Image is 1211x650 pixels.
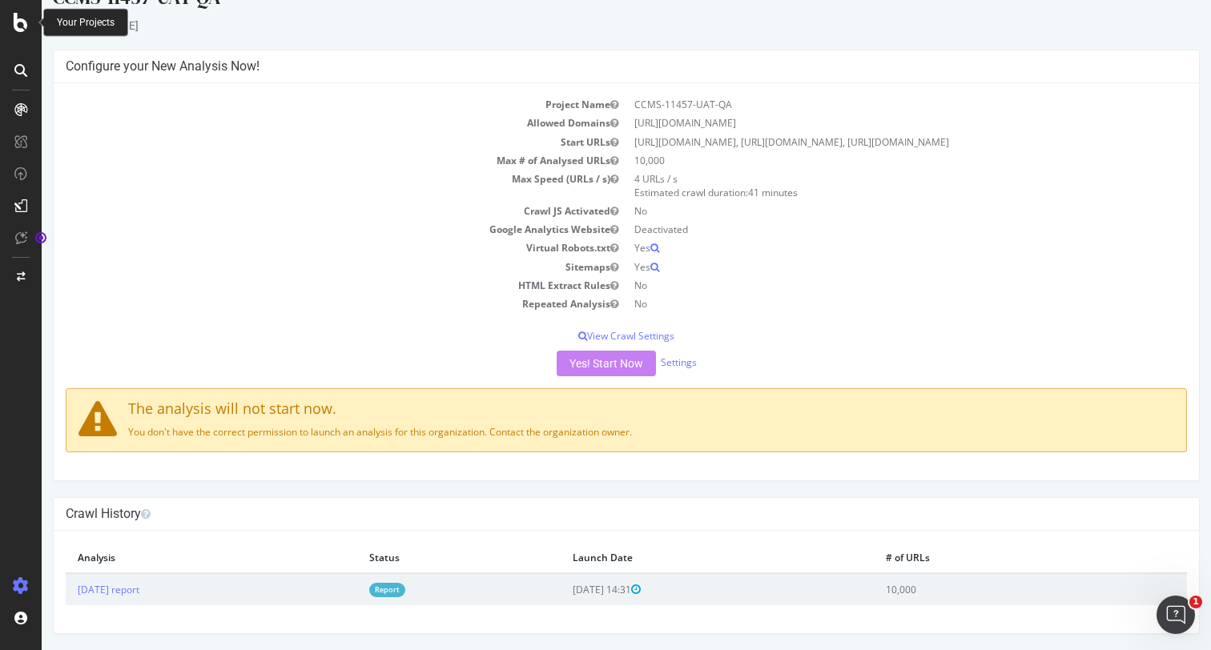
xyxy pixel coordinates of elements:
[1157,596,1195,634] iframe: Intercom live chat
[585,239,1145,257] td: Yes
[519,543,832,573] th: Launch Date
[585,220,1145,239] td: Deactivated
[37,401,1133,417] h4: The analysis will not start now.
[585,295,1145,313] td: No
[585,95,1145,114] td: CCMS-11457-UAT-QA
[24,220,585,239] td: Google Analytics Website
[34,231,48,245] div: Tooltip anchor
[11,18,1158,34] div: [DOMAIN_NAME]
[24,239,585,257] td: Virtual Robots.txt
[57,16,115,30] div: Your Projects
[24,506,1145,522] h4: Crawl History
[328,583,364,596] a: Report
[585,202,1145,220] td: No
[585,133,1145,151] td: [URL][DOMAIN_NAME], [URL][DOMAIN_NAME], [URL][DOMAIN_NAME]
[24,202,585,220] td: Crawl JS Activated
[24,276,585,295] td: HTML Extract Rules
[36,583,98,596] a: [DATE] report
[585,276,1145,295] td: No
[24,58,1145,74] h4: Configure your New Analysis Now!
[832,573,1064,604] td: 10,000
[706,186,756,199] span: 41 minutes
[24,133,585,151] td: Start URLs
[316,543,520,573] th: Status
[24,95,585,114] td: Project Name
[585,170,1145,202] td: 4 URLs / s Estimated crawl duration:
[24,114,585,132] td: Allowed Domains
[585,114,1145,132] td: [URL][DOMAIN_NAME]
[24,543,316,573] th: Analysis
[37,425,1133,439] p: You don't have the correct permission to launch an analysis for this organization. Contact the or...
[585,258,1145,276] td: Yes
[531,583,599,596] span: [DATE] 14:31
[24,258,585,276] td: Sitemaps
[619,355,655,369] a: Settings
[24,329,1145,343] p: View Crawl Settings
[832,543,1064,573] th: # of URLs
[24,151,585,170] td: Max # of Analysed URLs
[1189,596,1202,608] span: 1
[585,151,1145,170] td: 10,000
[24,170,585,202] td: Max Speed (URLs / s)
[24,295,585,313] td: Repeated Analysis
